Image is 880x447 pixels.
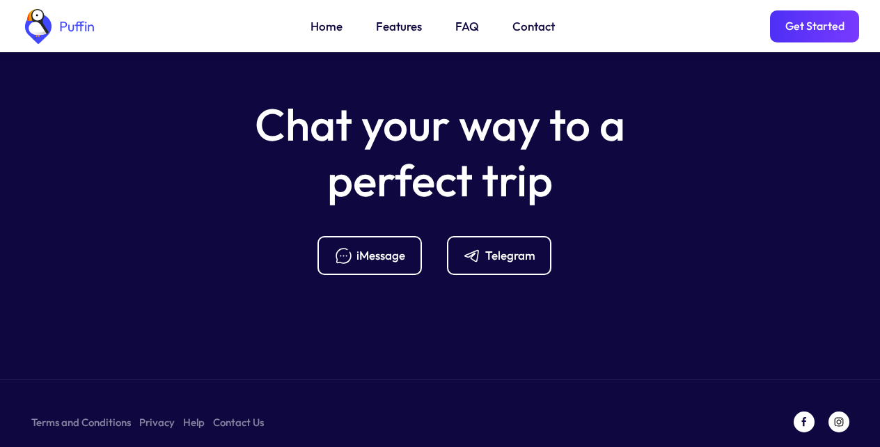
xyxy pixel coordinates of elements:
a: home [21,9,95,44]
a: Contact Us [213,414,264,431]
a: Telegram [447,236,563,275]
div: Telegram [485,248,535,263]
a: FAQ [455,17,479,36]
div: iMessage [356,248,405,263]
a: Privacy [139,414,175,431]
a: Contact [512,17,555,36]
a: Features [376,17,422,36]
a: Terms and Conditions [31,414,131,431]
div: Puffin [56,19,95,33]
a: Help [183,414,205,431]
h5: Chat your way to a perfect trip [231,97,649,208]
a: Get Started [770,10,859,42]
a: iMessage [317,236,433,275]
a: Home [311,17,343,36]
